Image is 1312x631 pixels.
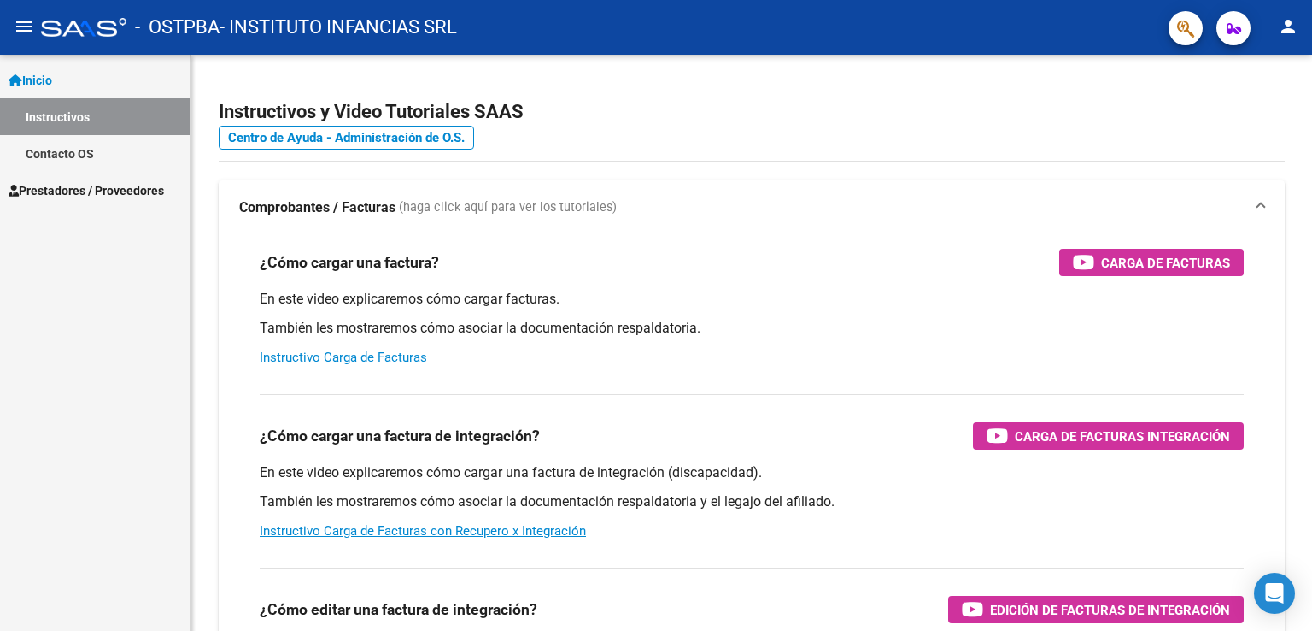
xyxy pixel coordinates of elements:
[135,9,220,46] span: - OSTPBA
[14,16,34,37] mat-icon: menu
[260,492,1244,511] p: También les mostraremos cómo asociar la documentación respaldatoria y el legajo del afiliado.
[1015,426,1230,447] span: Carga de Facturas Integración
[219,180,1285,235] mat-expansion-panel-header: Comprobantes / Facturas (haga click aquí para ver los tutoriales)
[239,198,395,217] strong: Comprobantes / Facturas
[260,290,1244,309] p: En este video explicaremos cómo cargar facturas.
[9,71,52,90] span: Inicio
[220,9,457,46] span: - INSTITUTO INFANCIAS SRL
[1278,16,1298,37] mat-icon: person
[9,181,164,200] span: Prestadores / Proveedores
[260,319,1244,338] p: También les mostraremos cómo asociar la documentación respaldatoria.
[260,424,540,448] h3: ¿Cómo cargar una factura de integración?
[260,251,439,274] h3: ¿Cómo cargar una factura?
[1254,573,1295,614] div: Open Intercom Messenger
[260,598,537,622] h3: ¿Cómo editar una factura de integración?
[1101,252,1230,274] span: Carga de Facturas
[948,596,1244,623] button: Edición de Facturas de integración
[973,422,1244,450] button: Carga de Facturas Integración
[990,599,1230,621] span: Edición de Facturas de integración
[260,523,586,539] a: Instructivo Carga de Facturas con Recupero x Integración
[260,463,1244,482] p: En este video explicaremos cómo cargar una factura de integración (discapacidad).
[399,198,617,217] span: (haga click aquí para ver los tutoriales)
[219,126,474,150] a: Centro de Ayuda - Administración de O.S.
[1059,249,1244,276] button: Carga de Facturas
[219,96,1285,128] h2: Instructivos y Video Tutoriales SAAS
[260,350,427,365] a: Instructivo Carga de Facturas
